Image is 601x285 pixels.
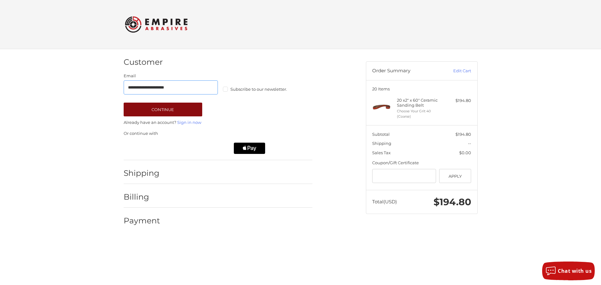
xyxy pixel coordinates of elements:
[558,267,592,274] span: Chat with us
[372,160,471,166] div: Coupon/Gift Certificate
[372,132,390,137] span: Subtotal
[177,120,201,125] a: Sign in now
[372,199,397,205] span: Total (USD)
[230,87,287,92] span: Subscribe to our newsletter.
[468,141,471,146] span: --
[124,168,160,178] h2: Shipping
[372,68,439,74] h3: Order Summary
[124,130,312,137] p: Or continue with
[397,109,445,119] li: Choose Your Grit 40 (Coarse)
[178,143,228,154] iframe: PayPal-paylater
[125,12,187,37] img: Empire Abrasives
[372,141,391,146] span: Shipping
[372,169,436,183] input: Gift Certificate or Coupon Code
[124,57,163,67] h2: Customer
[439,169,471,183] button: Apply
[455,132,471,137] span: $194.80
[124,216,160,226] h2: Payment
[434,196,471,208] span: $194.80
[397,98,445,108] h4: 20 x 2" x 60" Ceramic Sanding Belt
[446,98,471,104] div: $194.80
[124,192,160,202] h2: Billing
[439,68,471,74] a: Edit Cart
[124,103,202,116] button: Continue
[542,262,595,280] button: Chat with us
[124,73,218,79] label: Email
[372,86,471,91] h3: 20 Items
[124,120,312,126] p: Already have an account?
[372,150,391,155] span: Sales Tax
[459,150,471,155] span: $0.00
